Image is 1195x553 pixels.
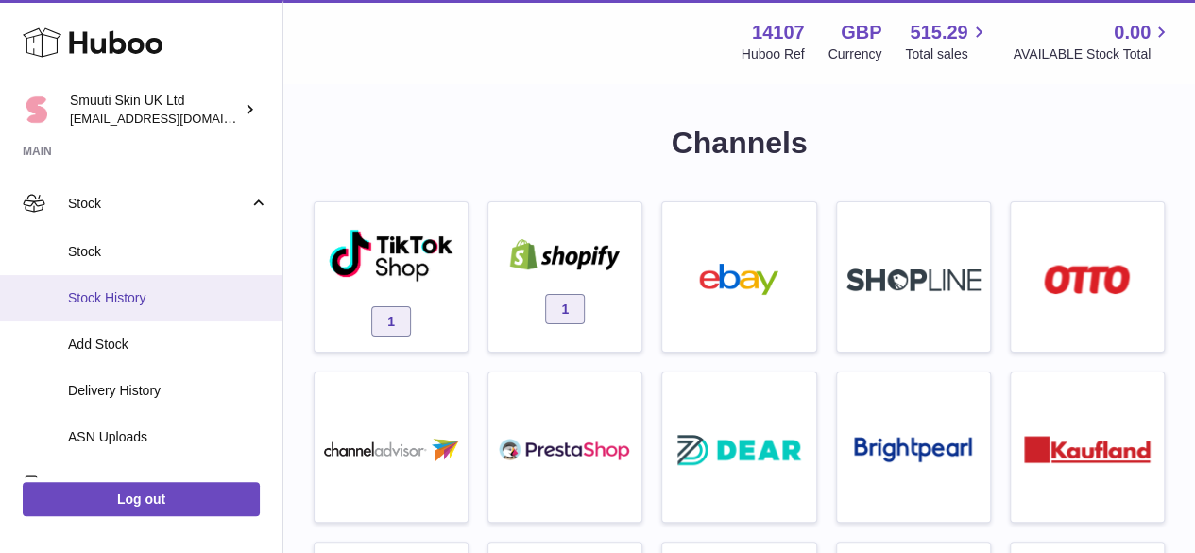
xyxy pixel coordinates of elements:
div: Currency [828,45,882,63]
span: Add Stock [68,336,268,354]
img: roseta-channel-advisor [324,439,458,461]
a: 515.29 Total sales [905,20,989,63]
div: Huboo Ref [742,45,805,63]
a: roseta-kaufland [1020,382,1154,512]
a: 0.00 AVAILABLE Stock Total [1013,20,1172,63]
span: Total sales [905,45,989,63]
span: 0.00 [1114,20,1151,45]
span: [EMAIL_ADDRESS][DOMAIN_NAME] [70,111,278,126]
strong: 14107 [752,20,805,45]
a: roseta-brightpearl [846,382,981,512]
img: ebay [672,264,806,295]
strong: GBP [841,20,881,45]
a: ebay [672,212,806,342]
img: roseta-dear [672,429,806,471]
a: roseta-otto [1020,212,1154,342]
a: roseta-shopline [846,212,981,342]
img: roseta-prestashop [498,434,632,465]
h1: Channels [314,123,1165,164]
img: roseta-brightpearl [854,437,972,463]
span: ASN Uploads [68,428,268,446]
span: 1 [371,306,411,337]
a: roseta-dear [672,382,806,512]
a: roseta-channel-advisor [324,382,458,512]
img: shopify [498,239,632,270]
img: roseta-kaufland [1024,436,1151,463]
a: shopify 1 [498,212,632,342]
img: internalAdmin-14107@internal.huboo.com [23,95,51,124]
img: roseta-shopline [846,268,981,291]
span: Delivery History [68,382,268,400]
span: Sales [68,476,248,494]
a: roseta-tiktokshop 1 [324,212,458,342]
img: roseta-otto [1044,265,1130,294]
div: Smuuti Skin UK Ltd [70,92,240,128]
span: Stock [68,243,268,261]
a: Log out [23,482,260,516]
a: roseta-prestashop [498,382,632,512]
span: 515.29 [910,20,967,45]
span: AVAILABLE Stock Total [1013,45,1172,63]
span: 1 [545,294,585,324]
img: roseta-tiktokshop [328,228,455,283]
span: Stock [68,195,248,213]
span: Stock History [68,289,268,307]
